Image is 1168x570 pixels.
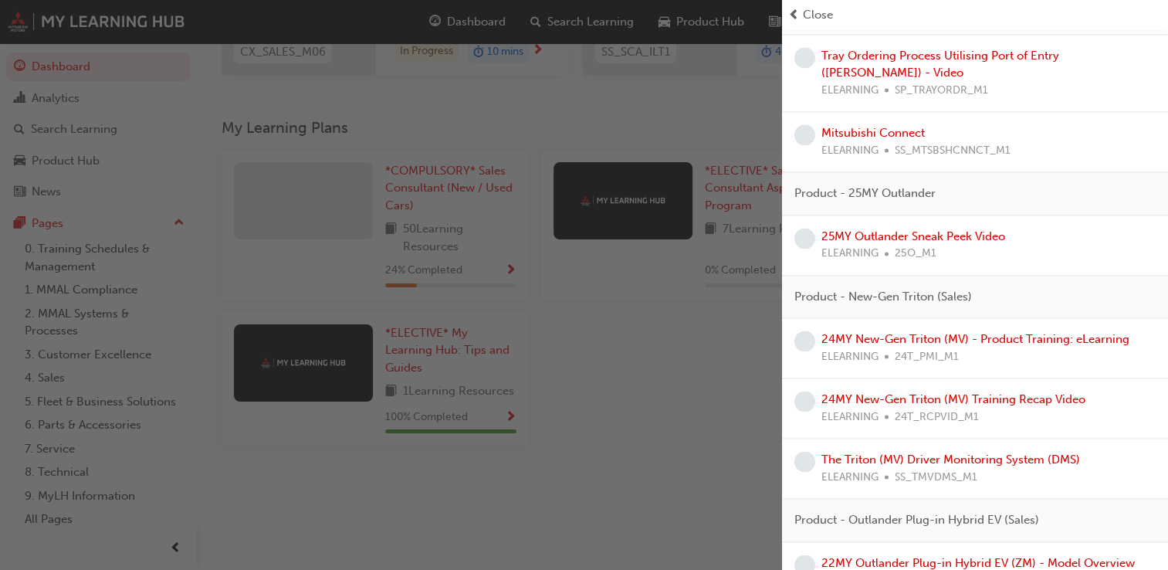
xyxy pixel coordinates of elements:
[821,348,879,366] span: ELEARNING
[794,185,936,202] span: Product - 25MY Outlander
[895,82,988,100] span: SP_TRAYORDR_M1
[895,469,977,487] span: SS_TMVDMS_M1
[788,6,800,24] span: prev-icon
[821,332,1129,346] a: 24MY New-Gen Triton (MV) - Product Training: eLearning
[794,391,815,412] span: learningRecordVerb_NONE-icon
[895,142,1011,160] span: SS_MTSBSHCNNCT_M1
[794,47,815,68] span: learningRecordVerb_NONE-icon
[794,511,1039,529] span: Product - Outlander Plug-in Hybrid EV (Sales)
[821,49,1059,80] a: Tray Ordering Process Utilising Port of Entry ([PERSON_NAME]) - Video
[794,331,815,351] span: learningRecordVerb_NONE-icon
[821,409,879,426] span: ELEARNING
[821,82,879,100] span: ELEARNING
[895,348,959,366] span: 24T_PMI_M1
[794,451,815,472] span: learningRecordVerb_NONE-icon
[895,409,979,426] span: 24T_RCPVID_M1
[895,245,936,263] span: 25O_M1
[821,229,1005,243] a: 25MY Outlander Sneak Peek Video
[794,124,815,145] span: learningRecordVerb_NONE-icon
[794,228,815,249] span: learningRecordVerb_NONE-icon
[821,469,879,487] span: ELEARNING
[788,6,1162,24] button: prev-iconClose
[821,453,1080,467] a: The Triton (MV) Driver Monitoring System (DMS)
[821,126,925,140] a: Mitsubishi Connect
[794,288,972,306] span: Product - New-Gen Triton (Sales)
[821,245,879,263] span: ELEARNING
[821,142,879,160] span: ELEARNING
[803,6,833,24] span: Close
[821,392,1085,406] a: 24MY New-Gen Triton (MV) Training Recap Video
[821,556,1135,570] a: 22MY Outlander Plug-in Hybrid EV (ZM) - Model Overview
